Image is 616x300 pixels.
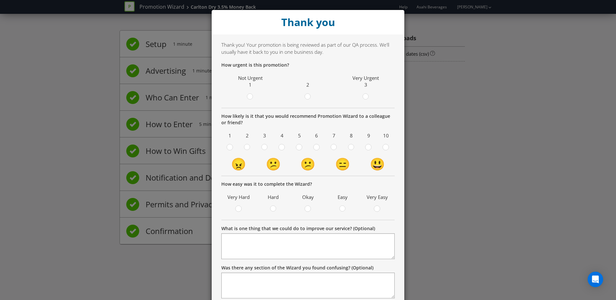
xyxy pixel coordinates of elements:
td: 😃 [360,155,395,173]
td: 😕 [291,155,325,173]
td: 😑 [325,155,360,173]
span: 8 [344,131,359,141]
label: What is one thing that we could do to improve our service? (Optional) [221,225,375,232]
label: Was there any section of the Wizard you found confusing? (Optional) [221,265,373,271]
span: 2 [306,81,309,88]
span: 3 [364,81,367,88]
span: Okay [294,192,322,202]
span: 2 [240,131,255,141]
span: 3 [258,131,272,141]
span: 10 [379,131,393,141]
td: 😕 [256,155,291,173]
span: 1 [249,81,252,88]
div: Close [212,10,404,34]
span: Very Hard [225,192,253,202]
span: 6 [310,131,324,141]
p: How likely is it that you would recommend Promotion Wizard to a colleague or friend? [221,113,395,126]
span: 9 [361,131,376,141]
span: Not Urgent [238,75,263,81]
span: 4 [275,131,289,141]
td: 😠 [221,155,256,173]
span: Very Urgent [352,75,379,81]
p: How urgent is this promotion? [221,62,395,68]
span: Hard [259,192,288,202]
span: 1 [223,131,237,141]
strong: Thank you [281,15,335,29]
span: Very Easy [363,192,391,202]
span: Easy [329,192,357,202]
span: 7 [327,131,341,141]
span: Thank you! Your promotion is being reviewed as part of our QA process. We'll usually have it back... [221,42,389,55]
p: How easy was it to complete the Wizard? [221,181,395,187]
div: Open Intercom Messenger [588,272,603,287]
span: 5 [292,131,306,141]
